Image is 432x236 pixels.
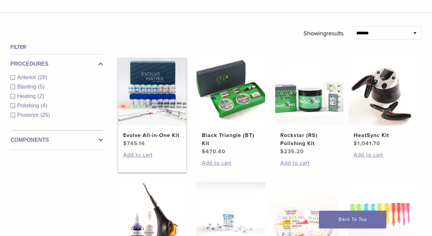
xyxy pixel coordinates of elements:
span: (25) [40,112,50,118]
span: Anterior [17,74,38,80]
a: Add to cart: “Black Triangle (BT) Kit” [202,159,260,167]
a: Add to cart: “Evolve All-in-One Kit” [123,151,181,159]
bdi: 470.40 [202,148,225,155]
span: (28) [38,74,47,80]
a: Add to cart: “HeatSync Kit” [354,151,412,159]
bdi: 235.20 [280,148,304,155]
span: $ [202,148,206,155]
span: $ [354,140,357,147]
bdi: 745.16 [123,140,145,147]
h2: Rockstar (RS) Polishing Kit [280,131,338,147]
h2: Evolve All-in-One Kit [123,131,181,139]
img: Evolve All-in-One Kit [118,58,186,126]
p: Showing results [303,26,344,40]
span: (2) [37,93,44,99]
bdi: 1,041.70 [354,140,380,147]
h2: Black Triangle (BT) Kit [202,131,260,147]
span: (5) [38,84,45,90]
span: $ [123,140,127,147]
a: Black Triangle (BT) KitBlack Triangle (BT) Kit $470.40 [196,58,265,156]
a: Evolve All-in-One KitEvolve All-in-One Kit $745.16 [118,58,186,147]
span: Polishing [17,103,41,108]
span: (4) [41,103,47,108]
a: Back To Top [319,211,386,228]
label: Procedures [10,60,103,68]
span: $ [280,148,284,155]
a: Add to cart: “Rockstar (RS) Polishing Kit” [280,159,338,167]
img: Black Triangle (BT) Kit [196,58,265,126]
a: HeatSync KitHeatSync Kit $1,041.70 [349,58,417,147]
span: Posterior [17,112,40,118]
a: Rockstar (RS) Polishing KitRockstar (RS) Polishing Kit $235.20 [275,58,344,156]
span: Blasting [17,84,38,90]
h4: Filter [10,43,103,51]
h2: HeatSync Kit [354,131,412,139]
img: HeatSync Kit [349,58,417,126]
img: Rockstar (RS) Polishing Kit [275,58,344,126]
span: Heating [17,93,37,99]
label: Components [10,136,103,144]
